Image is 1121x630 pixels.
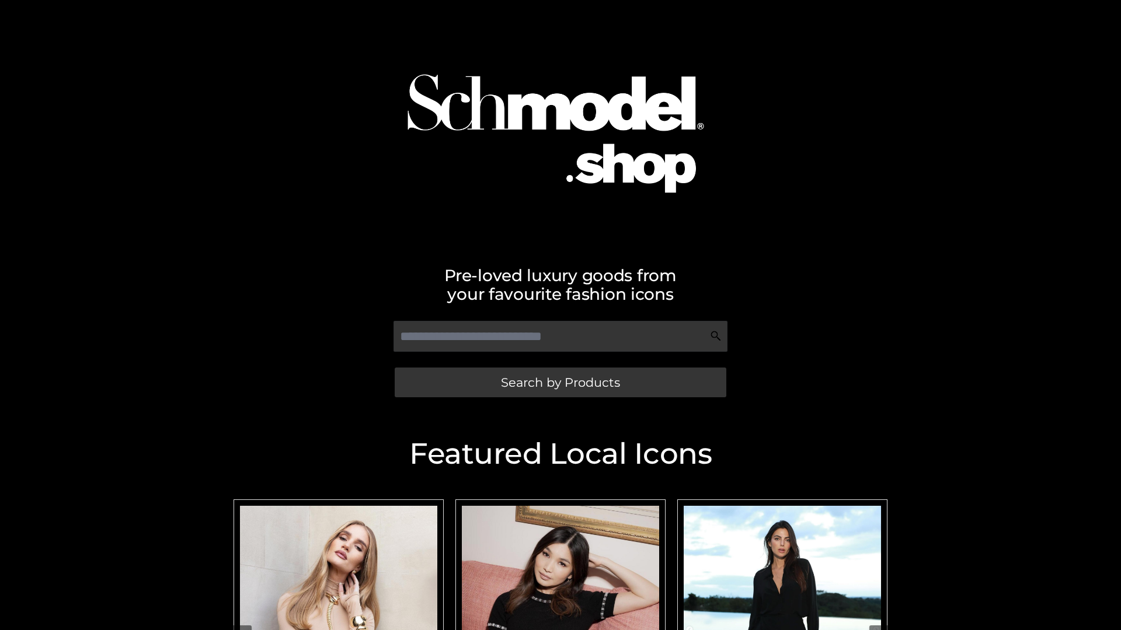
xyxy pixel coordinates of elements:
img: Search Icon [710,330,722,342]
h2: Featured Local Icons​ [228,439,893,468]
h2: Pre-loved luxury goods from your favourite fashion icons [228,266,893,303]
span: Search by Products [501,376,620,388]
a: Search by Products [395,367,726,397]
